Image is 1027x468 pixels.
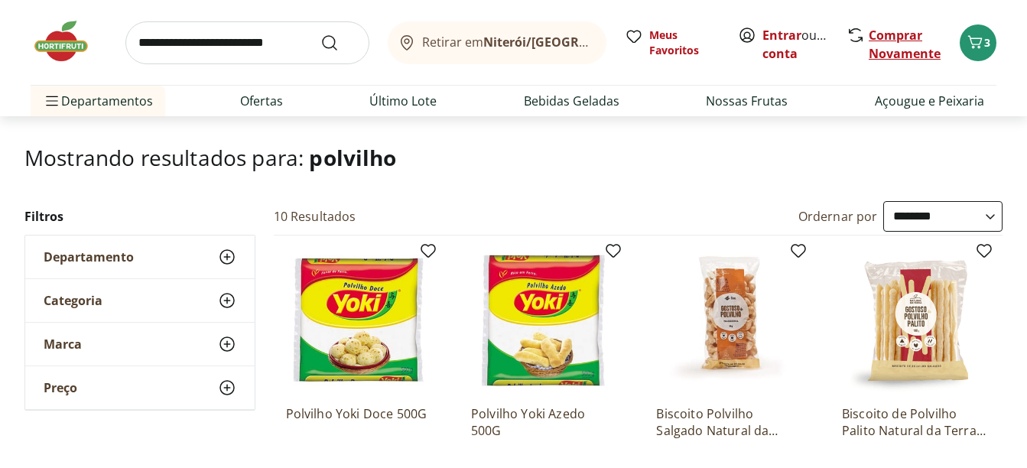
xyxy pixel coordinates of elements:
[125,21,369,64] input: search
[524,92,619,110] a: Bebidas Geladas
[320,34,357,52] button: Submit Search
[762,26,830,63] span: ou
[842,405,987,439] a: Biscoito de Polvilho Palito Natural da Terra 100g
[471,405,616,439] a: Polvilho Yoki Azedo 500G
[471,248,616,393] img: Polvilho Yoki Azedo 500G
[656,248,801,393] img: Biscoito Polvilho Salgado Natural da Terra 90g
[875,92,984,110] a: Açougue e Peixaria
[483,34,658,50] b: Niterói/[GEOGRAPHIC_DATA]
[369,92,437,110] a: Último Lote
[706,92,788,110] a: Nossas Frutas
[960,24,996,61] button: Carrinho
[422,35,591,49] span: Retirar em
[984,35,990,50] span: 3
[388,21,606,64] button: Retirar emNiterói/[GEOGRAPHIC_DATA]
[44,380,77,395] span: Preço
[240,92,283,110] a: Ofertas
[25,366,255,409] button: Preço
[31,18,107,64] img: Hortifruti
[25,323,255,366] button: Marca
[25,279,255,322] button: Categoria
[24,201,255,232] h2: Filtros
[625,28,720,58] a: Meus Favoritos
[762,27,801,44] a: Entrar
[286,405,431,439] a: Polvilho Yoki Doce 500G
[762,27,847,62] a: Criar conta
[44,293,102,308] span: Categoria
[24,145,1003,170] h1: Mostrando resultados para:
[274,208,356,225] h2: 10 Resultados
[656,405,801,439] a: Biscoito Polvilho Salgado Natural da Terra 90g
[43,83,153,119] span: Departamentos
[649,28,720,58] span: Meus Favoritos
[43,83,61,119] button: Menu
[842,248,987,393] img: Biscoito de Polvilho Palito Natural da Terra 100g
[798,208,878,225] label: Ordernar por
[44,249,134,265] span: Departamento
[286,248,431,393] img: Polvilho Yoki Doce 500G
[869,27,941,62] a: Comprar Novamente
[25,236,255,278] button: Departamento
[309,143,396,172] span: polvilho
[44,336,82,352] span: Marca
